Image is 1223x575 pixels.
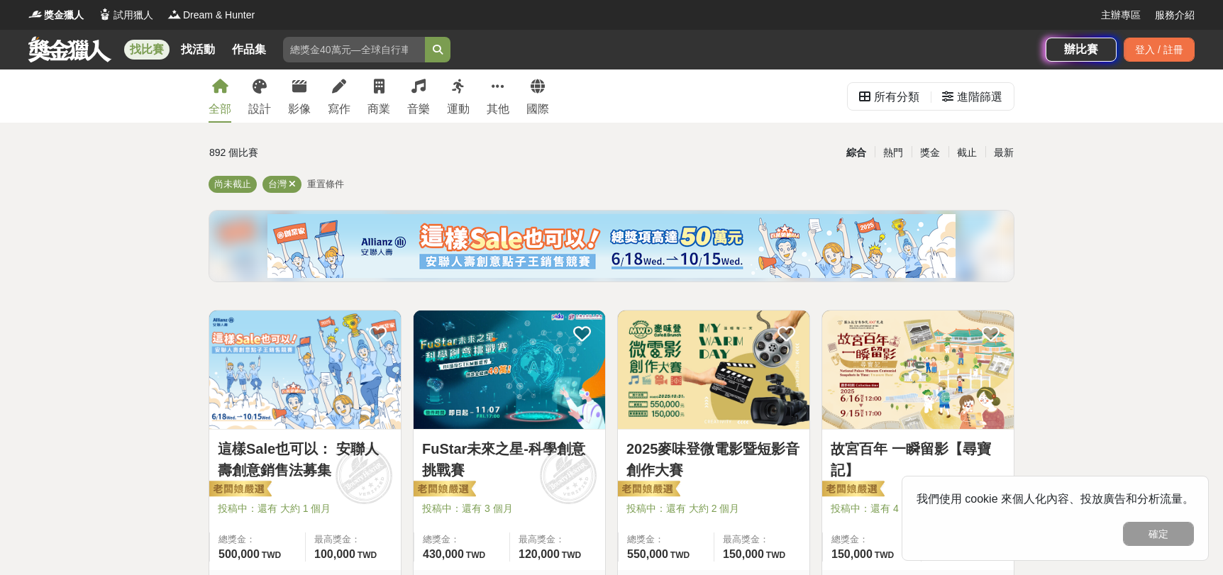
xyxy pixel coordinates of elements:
[98,7,112,21] img: Logo
[209,69,231,123] a: 全部
[209,140,477,165] div: 892 個比賽
[167,8,255,23] a: LogoDream & Hunter
[422,438,597,481] a: FuStar未來之星-科學創意挑戰賽
[1046,38,1117,62] a: 辦比賽
[466,550,485,560] span: TWD
[819,480,885,500] img: 老闆娘嚴選
[723,548,764,560] span: 150,000
[526,101,549,118] div: 國際
[314,548,355,560] span: 100,000
[314,532,392,547] span: 最高獎金：
[626,438,801,481] a: 2025麥味登微電影暨短影音創作大賽
[218,438,392,481] a: 這樣Sale也可以： 安聯人壽創意銷售法募集
[917,493,1194,505] span: 我們使用 cookie 來個人化內容、投放廣告和分析流量。
[407,69,430,123] a: 音樂
[214,179,251,189] span: 尚未截止
[328,69,350,123] a: 寫作
[248,69,271,123] a: 設計
[328,101,350,118] div: 寫作
[414,311,605,430] a: Cover Image
[562,550,581,560] span: TWD
[831,501,1005,516] span: 投稿中：還有 4 天
[422,501,597,516] span: 投稿中：還有 3 個月
[218,532,297,547] span: 總獎金：
[367,101,390,118] div: 商業
[1155,8,1195,23] a: 服務介紹
[519,548,560,560] span: 120,000
[822,311,1014,429] img: Cover Image
[957,83,1002,111] div: 進階篩選
[447,101,470,118] div: 運動
[248,101,271,118] div: 設計
[627,532,705,547] span: 總獎金：
[526,69,549,123] a: 國際
[519,532,597,547] span: 最高獎金：
[1123,522,1194,546] button: 確定
[874,83,919,111] div: 所有分類
[487,69,509,123] a: 其他
[114,8,153,23] span: 試用獵人
[124,40,170,60] a: 找比賽
[838,140,875,165] div: 綜合
[723,532,801,547] span: 最高獎金：
[307,179,344,189] span: 重置條件
[288,69,311,123] a: 影像
[28,8,84,23] a: Logo獎金獵人
[1124,38,1195,62] div: 登入 / 註冊
[414,311,605,429] img: Cover Image
[447,69,470,123] a: 運動
[44,8,84,23] span: 獎金獵人
[618,311,809,429] img: Cover Image
[670,550,690,560] span: TWD
[615,480,680,500] img: 老闆娘嚴選
[831,548,873,560] span: 150,000
[912,140,948,165] div: 獎金
[206,480,272,500] img: 老闆娘嚴選
[831,438,1005,481] a: 故宮百年 一瞬留影【尋寶記】
[262,550,281,560] span: TWD
[423,532,501,547] span: 總獎金：
[367,69,390,123] a: 商業
[487,101,509,118] div: 其他
[766,550,785,560] span: TWD
[268,179,287,189] span: 台灣
[218,548,260,560] span: 500,000
[28,7,43,21] img: Logo
[822,311,1014,430] a: Cover Image
[218,501,392,516] span: 投稿中：還有 大約 1 個月
[831,532,912,547] span: 總獎金：
[627,548,668,560] span: 550,000
[407,101,430,118] div: 音樂
[358,550,377,560] span: TWD
[209,311,401,430] a: Cover Image
[423,548,464,560] span: 430,000
[626,501,801,516] span: 投稿中：還有 大約 2 個月
[183,8,255,23] span: Dream & Hunter
[209,101,231,118] div: 全部
[226,40,272,60] a: 作品集
[209,311,401,429] img: Cover Image
[618,311,809,430] a: Cover Image
[875,140,912,165] div: 熱門
[948,140,985,165] div: 截止
[411,480,476,500] img: 老闆娘嚴選
[267,214,956,278] img: cf4fb443-4ad2-4338-9fa3-b46b0bf5d316.png
[288,101,311,118] div: 影像
[167,7,182,21] img: Logo
[985,140,1022,165] div: 最新
[1101,8,1141,23] a: 主辦專區
[875,550,894,560] span: TWD
[175,40,221,60] a: 找活動
[283,37,425,62] input: 總獎金40萬元—全球自行車設計比賽
[98,8,153,23] a: Logo試用獵人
